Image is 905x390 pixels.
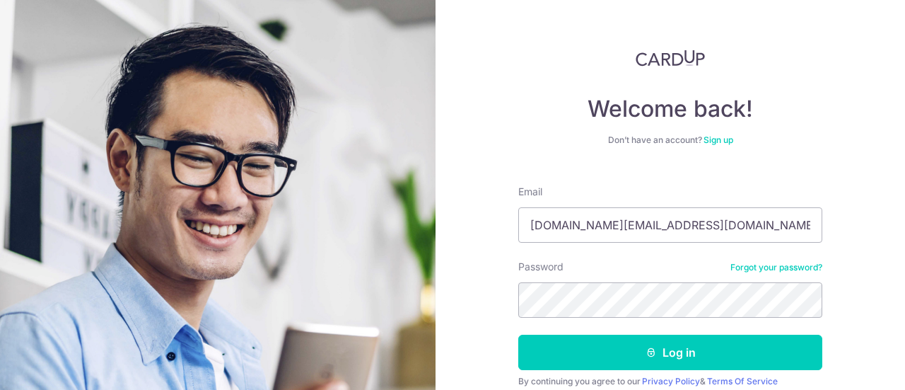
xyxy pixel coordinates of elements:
div: By continuing you agree to our & [518,376,822,387]
label: Password [518,260,564,274]
a: Terms Of Service [707,376,778,386]
input: Enter your Email [518,207,822,243]
button: Log in [518,335,822,370]
img: CardUp Logo [636,50,705,67]
h4: Welcome back! [518,95,822,123]
a: Privacy Policy [642,376,700,386]
div: Don’t have an account? [518,134,822,146]
a: Forgot your password? [730,262,822,273]
a: Sign up [703,134,733,145]
label: Email [518,185,542,199]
